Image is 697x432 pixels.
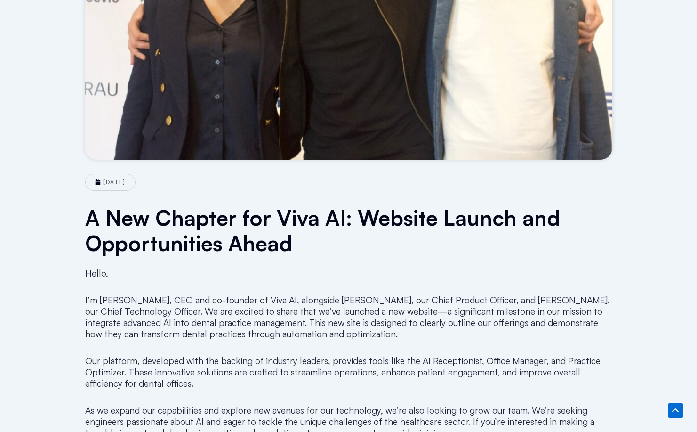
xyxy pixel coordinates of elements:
a: [DATE] [95,179,125,186]
p: I’m [PERSON_NAME], CEO and co-founder of Viva AI, alongside [PERSON_NAME], our Chief Product Offi... [85,294,612,340]
time: [DATE] [103,179,125,186]
p: Our platform, developed with the backing of industry leaders, provides tools like the AI Receptio... [85,355,612,389]
h1: A New Chapter for Viva AI: Website Launch and Opportunities Ahead [85,205,612,256]
p: Hello, [85,268,612,279]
